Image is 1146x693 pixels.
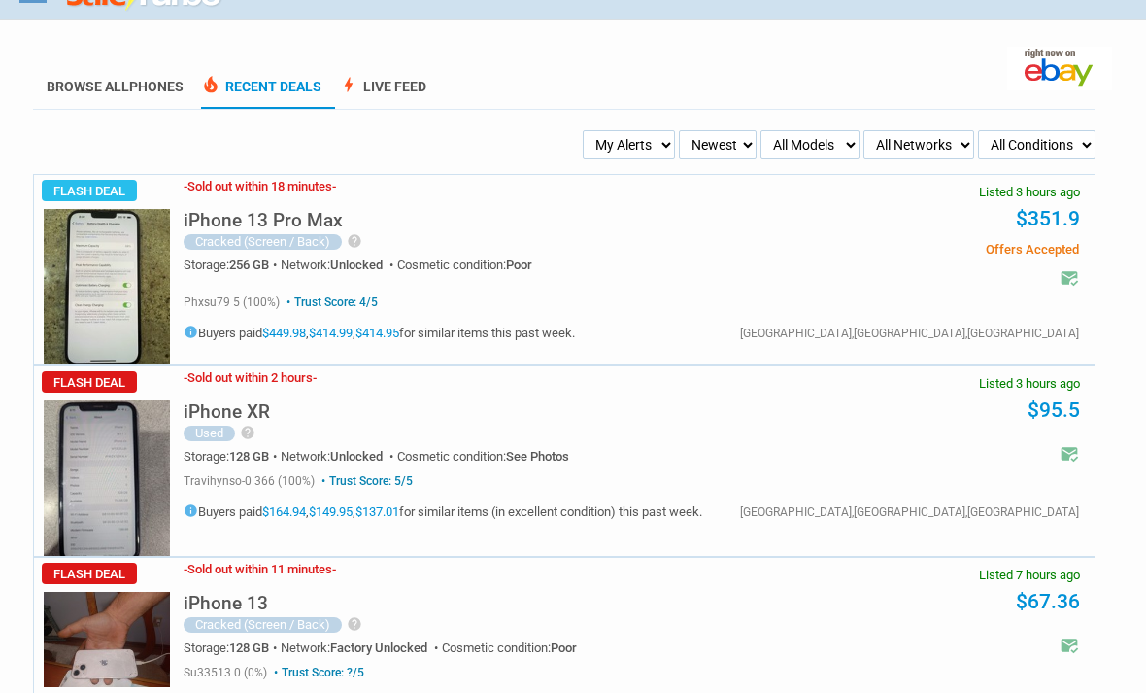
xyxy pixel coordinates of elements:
h5: Buyers paid , , for similar items (in excellent condition) this past week. [184,503,702,518]
a: $149.95 [309,504,353,519]
span: Poor [551,641,577,655]
span: 128 GB [229,449,269,464]
a: iPhone XR [184,406,270,421]
span: travihynso-0 366 (100%) [184,474,315,488]
div: Network: [281,641,442,654]
div: [GEOGRAPHIC_DATA],[GEOGRAPHIC_DATA],[GEOGRAPHIC_DATA] [740,506,1079,518]
span: 128 GB [229,641,269,655]
div: Cosmetic condition: [397,259,532,271]
h5: iPhone XR [184,402,270,421]
img: s-l225.jpg [44,400,170,556]
div: Storage: [184,641,281,654]
span: phxsu79 5 (100%) [184,295,280,309]
h5: Buyers paid , , for similar items this past week. [184,325,575,339]
span: Listed 7 hours ago [979,569,1080,581]
i: mark_email_read [1060,636,1079,655]
div: [GEOGRAPHIC_DATA],[GEOGRAPHIC_DATA],[GEOGRAPHIC_DATA] [740,328,1079,339]
h5: iPhone 13 [184,594,268,612]
i: mark_email_read [1060,444,1079,464]
span: Trust Score: 5/5 [318,474,413,488]
span: Trust Score: 4/5 [283,295,378,309]
i: help [347,233,362,249]
div: Used [184,426,235,441]
div: Cracked (Screen / Back) [184,234,342,250]
span: Factory Unlocked [330,641,427,655]
span: Listed 3 hours ago [979,186,1080,198]
img: s-l225.jpg [44,209,170,364]
span: Unlocked [330,258,383,272]
h3: Sold out within 11 minutes [184,563,336,575]
span: See Photos [506,449,569,464]
span: - [184,179,187,193]
span: Trust Score: ?/5 [270,666,364,679]
a: $449.98 [262,326,306,340]
a: Browse AllPhones [47,79,184,94]
div: Cosmetic condition: [397,450,569,463]
i: mark_email_read [1060,268,1079,288]
a: boltLive Feed [339,79,426,109]
i: help [347,616,362,632]
div: Cracked (Screen / Back) [184,617,342,633]
div: Cosmetic condition: [442,641,577,654]
a: $414.95 [355,326,399,340]
a: $164.94 [262,504,306,519]
span: bolt [339,75,358,94]
span: Flash Deal [42,180,137,201]
span: - [184,370,187,385]
span: 256 GB [229,258,269,272]
a: local_fire_departmentRecent Deals [201,79,321,109]
a: $67.36 [1016,590,1080,613]
span: su33513 0 (0%) [184,666,267,679]
i: info [184,325,198,339]
a: $95.5 [1028,398,1080,422]
span: - [332,562,336,576]
span: - [332,179,336,193]
h5: iPhone 13 Pro Max [184,211,343,229]
span: Unlocked [330,449,383,464]
a: $137.01 [355,504,399,519]
a: $414.99 [309,326,353,340]
span: - [313,370,317,385]
span: Poor [506,258,532,272]
a: iPhone 13 Pro Max [184,215,343,229]
a: $351.9 [1016,207,1080,230]
a: iPhone 13 [184,598,268,612]
i: help [240,425,255,440]
div: Network: [281,450,397,463]
div: Storage: [184,259,281,271]
span: Flash Deal [42,371,137,393]
span: Phones [129,79,184,94]
i: info [184,503,198,518]
div: Network: [281,259,397,271]
img: s-l225.jpg [44,592,170,687]
div: Storage: [184,450,281,463]
h3: Sold out within 2 hours [184,371,317,384]
span: Listed 3 hours ago [979,377,1080,390]
h3: Sold out within 18 minutes [184,180,336,192]
span: local_fire_department [201,75,220,94]
span: - [184,562,187,576]
span: Flash Deal [42,563,137,584]
span: Offers Accepted [754,243,1079,256]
